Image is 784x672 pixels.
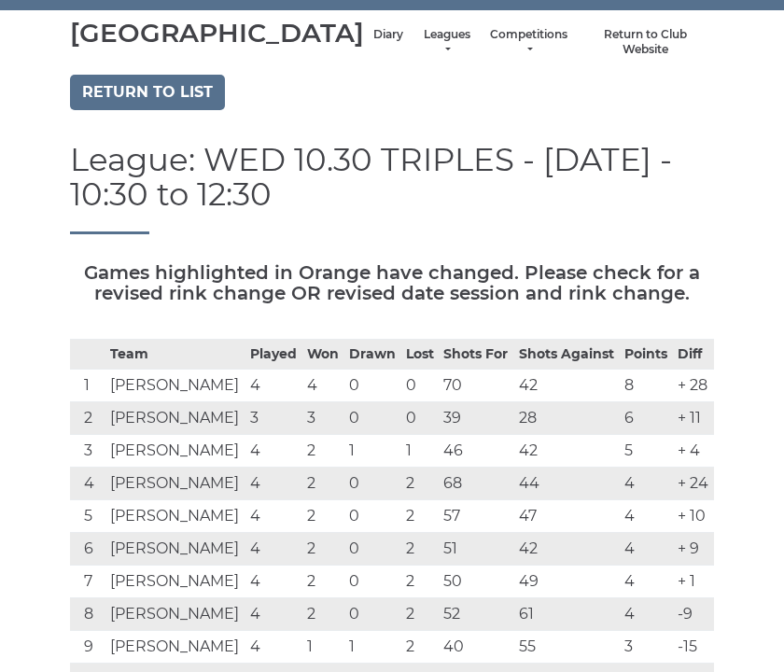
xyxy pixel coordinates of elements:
[439,467,513,499] td: 68
[344,565,401,597] td: 0
[344,467,401,499] td: 0
[673,499,714,532] td: + 10
[344,434,401,467] td: 1
[70,597,105,630] td: 8
[245,434,302,467] td: 4
[245,467,302,499] td: 4
[439,630,513,663] td: 40
[673,532,714,565] td: + 9
[439,401,513,434] td: 39
[586,27,705,58] a: Return to Club Website
[302,499,344,532] td: 2
[439,434,513,467] td: 46
[105,339,245,369] th: Team
[344,339,401,369] th: Drawn
[245,565,302,597] td: 4
[620,369,673,401] td: 8
[245,630,302,663] td: 4
[105,369,245,401] td: [PERSON_NAME]
[302,339,344,369] th: Won
[439,499,513,532] td: 57
[70,499,105,532] td: 5
[344,401,401,434] td: 0
[620,339,673,369] th: Points
[302,401,344,434] td: 3
[373,27,403,43] a: Diary
[302,597,344,630] td: 2
[401,499,440,532] td: 2
[105,630,245,663] td: [PERSON_NAME]
[673,401,714,434] td: + 11
[105,401,245,434] td: [PERSON_NAME]
[105,532,245,565] td: [PERSON_NAME]
[70,19,364,48] div: [GEOGRAPHIC_DATA]
[245,339,302,369] th: Played
[514,369,621,401] td: 42
[344,369,401,401] td: 0
[673,467,714,499] td: + 24
[302,369,344,401] td: 4
[620,499,673,532] td: 4
[344,597,401,630] td: 0
[70,630,105,663] td: 9
[514,565,621,597] td: 49
[302,565,344,597] td: 2
[439,369,513,401] td: 70
[620,467,673,499] td: 4
[514,434,621,467] td: 42
[401,597,440,630] td: 2
[70,143,714,234] h1: League: WED 10.30 TRIPLES - [DATE] - 10:30 to 12:30
[302,532,344,565] td: 2
[245,532,302,565] td: 4
[620,630,673,663] td: 3
[70,467,105,499] td: 4
[620,565,673,597] td: 4
[439,565,513,597] td: 50
[439,597,513,630] td: 52
[673,565,714,597] td: + 1
[70,75,225,110] a: Return to list
[514,597,621,630] td: 61
[673,597,714,630] td: -9
[673,434,714,467] td: + 4
[245,597,302,630] td: 4
[401,401,440,434] td: 0
[514,401,621,434] td: 28
[401,565,440,597] td: 2
[344,499,401,532] td: 0
[70,262,714,303] h5: Games highlighted in Orange have changed. Please check for a revised rink change OR revised date ...
[401,532,440,565] td: 2
[439,532,513,565] td: 51
[70,401,105,434] td: 2
[302,630,344,663] td: 1
[673,339,714,369] th: Diff
[70,369,105,401] td: 1
[105,499,245,532] td: [PERSON_NAME]
[105,565,245,597] td: [PERSON_NAME]
[245,369,302,401] td: 4
[620,597,673,630] td: 4
[490,27,567,58] a: Competitions
[105,597,245,630] td: [PERSON_NAME]
[620,401,673,434] td: 6
[70,532,105,565] td: 6
[439,339,513,369] th: Shots For
[673,630,714,663] td: -15
[514,630,621,663] td: 55
[302,467,344,499] td: 2
[344,630,401,663] td: 1
[401,467,440,499] td: 2
[401,339,440,369] th: Lost
[620,434,673,467] td: 5
[302,434,344,467] td: 2
[514,499,621,532] td: 47
[245,499,302,532] td: 4
[105,467,245,499] td: [PERSON_NAME]
[70,434,105,467] td: 3
[401,434,440,467] td: 1
[673,369,714,401] td: + 28
[620,532,673,565] td: 4
[514,339,621,369] th: Shots Against
[401,369,440,401] td: 0
[105,434,245,467] td: [PERSON_NAME]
